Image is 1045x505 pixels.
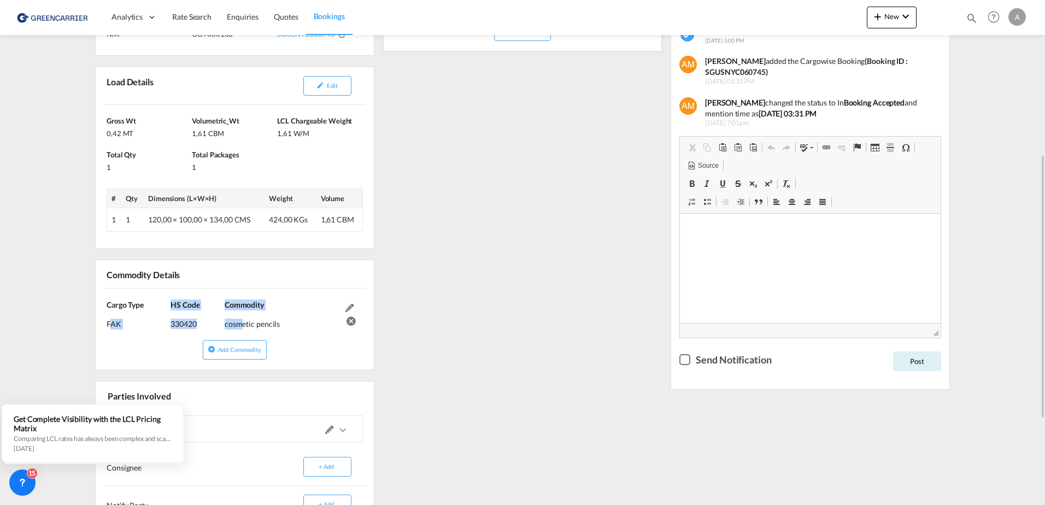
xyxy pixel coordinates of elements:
img: 1378a7308afe11ef83610d9e779c6b34.png [16,5,90,30]
span: Edit [327,82,337,89]
md-icon: icon-plus-circle [208,345,215,353]
button: + Add [303,457,351,477]
md-icon: icon-plus 400-fg [871,10,884,23]
a: Paste (Ctrl+V) [715,140,730,155]
md-checkbox: Checkbox No Ink [679,352,771,367]
td: 1 [121,208,144,232]
a: Underline (Ctrl+U) [715,177,730,191]
a: Remove Format [779,177,794,191]
div: Parties Involved [105,386,232,405]
md-icon: icon-pencil [316,81,324,89]
a: Spell Check As You Type [797,140,816,155]
th: Qty [121,189,144,208]
span: Commodity [225,300,264,309]
a: Anchor [849,140,865,155]
a: Superscript [761,177,776,191]
span: [DATE] 3:00 PM [705,37,744,44]
a: Italic (Ctrl+I) [700,177,715,191]
a: Align Left [769,195,784,209]
span: Add Commodity [218,346,261,353]
span: LCL Chargeable Weight [277,116,352,125]
span: Source [696,161,718,171]
div: 1 [192,160,274,172]
a: Insert/Remove Numbered List [684,195,700,209]
div: 1,61 W/M [277,126,360,138]
button: Post [893,351,941,371]
a: Source [684,158,721,173]
md-icon: icons/ic_keyboard_arrow_right_black_24px.svg [336,424,349,437]
span: Cargo Type [107,300,144,309]
md-icon: icon-magnify [966,12,978,24]
b: Booking Accepted [844,98,905,107]
span: 120,00 × 100,00 × 134,00 CMS [148,215,250,224]
a: Center [784,195,800,209]
span: Analytics [111,11,143,22]
span: Gross Wt [107,116,136,125]
a: Insert Horizontal Line [883,140,898,155]
a: Increase Indent [733,195,748,209]
span: [DATE] 01:31 PM [705,77,933,86]
md-icon: icon-chevron-down [899,10,912,23]
div: Load Details [104,72,158,100]
a: Align Right [800,195,815,209]
md-icon: icon-cancel [345,314,354,322]
span: Resize [933,330,938,336]
b: [DATE] 03:31 PM [759,109,817,118]
span: Total Qty [107,150,136,159]
div: A [1008,8,1026,26]
a: Justify [815,195,830,209]
td: 1 [107,208,122,232]
a: Block Quote [751,195,766,209]
a: Subscript [745,177,761,191]
iframe: Editor, editor4 [680,214,941,323]
span: 424,00 KGs [269,215,308,224]
div: icon-magnify [966,12,978,28]
a: Paste as plain text (Ctrl+Shift+V) [730,140,745,155]
a: Unlink [834,140,849,155]
div: Commodity Details [104,265,232,284]
a: Bold (Ctrl+B) [684,177,700,191]
img: 6TNHbAAAABklEQVQDAOPMlJeRW6NlAAAAAElFTkSuQmCC [679,56,697,73]
span: Total Packages [192,150,239,159]
span: Quotes [274,12,298,21]
md-icon: Edit [345,304,354,312]
span: Rate Search [172,12,212,21]
span: [DATE] 7:01pm [705,119,933,128]
span: New [871,12,912,21]
a: Copy (Ctrl+C) [700,140,715,155]
span: 1,61 CBM [321,215,354,224]
span: Help [984,8,1003,26]
th: # [107,189,122,208]
div: cosmetic pencils [225,310,340,330]
button: icon-plus 400-fgNewicon-chevron-down [867,7,917,28]
div: Send Notification [696,353,771,367]
th: Weight [265,189,316,208]
img: 6TNHbAAAABklEQVQDAOPMlJeRW6NlAAAAAElFTkSuQmCC [679,97,697,115]
div: Help [984,8,1008,27]
div: 330420 [171,310,222,330]
div: 0,42 MT [107,126,189,138]
span: Volumetric_Wt [192,116,239,125]
div: 1,61 CBM [192,126,274,138]
a: Undo (Ctrl+Z) [764,140,779,155]
div: added the Cargowise Booking [705,56,933,77]
strong: [PERSON_NAME] [705,56,766,66]
th: Dimensions (L×W×H) [144,189,265,208]
a: Cut (Ctrl+X) [684,140,700,155]
a: Table [867,140,883,155]
div: changed the status to In and mention time as [705,97,933,119]
a: Decrease Indent [718,195,733,209]
button: icon-pencilEdit [303,76,351,96]
div: Consignee [104,458,232,476]
th: Volume [316,189,363,208]
button: icon-plus-circleAdd Commodity [203,340,266,360]
div: 1 [107,160,189,172]
b: [PERSON_NAME] [705,98,765,107]
span: Enquiries [227,12,259,21]
a: Link (Ctrl+K) [819,140,834,155]
span: HS Code [171,300,199,309]
strong: (Booking ID : SGUSNYC060745) [705,56,908,77]
a: Paste from Word [745,140,761,155]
